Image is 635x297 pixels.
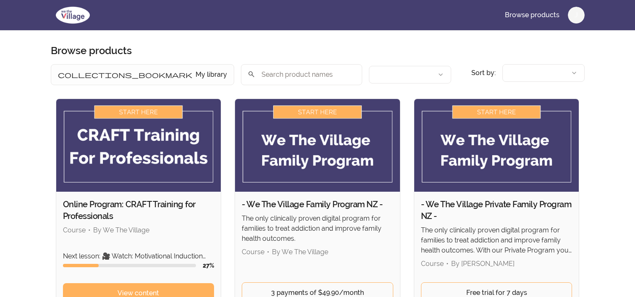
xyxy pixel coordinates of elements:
[51,44,132,57] h1: Browse products
[421,225,572,255] p: The only clinically proven digital program for families to treat addiction and improve family hea...
[369,66,451,83] button: Filter by author
[272,248,328,256] span: By We The Village
[421,198,572,222] h2: - We The Village Private Family Program NZ -
[63,226,86,234] span: Course
[93,226,149,234] span: By We The Village
[242,198,393,210] h2: - We The Village Family Program NZ -
[421,260,444,268] span: Course
[446,260,449,268] span: •
[242,248,264,256] span: Course
[63,198,214,222] h2: Online Program: CRAFT Training for Professionals
[568,7,585,23] button: J
[502,64,585,82] button: Product sort options
[88,226,91,234] span: •
[56,99,221,192] img: Product image for Online Program: CRAFT Training for Professionals
[267,248,269,256] span: •
[58,70,192,80] span: collections_bookmark
[498,5,566,25] a: Browse products
[242,214,393,244] p: The only clinically proven digital program for families to treat addiction and improve family hea...
[248,68,255,80] span: search
[51,5,95,25] img: We The Village logo
[51,64,234,85] button: Filter by My library
[498,5,585,25] nav: Main
[241,64,362,85] input: Search product names
[471,69,496,77] span: Sort by:
[414,99,579,192] img: Product image for - We The Village Private Family Program NZ -
[63,251,214,261] p: Next lesson: 🎥 Watch: Motivational Induction Checklist
[235,99,400,192] img: Product image for - We The Village Family Program NZ -
[203,262,214,269] span: 27 %
[451,260,515,268] span: By [PERSON_NAME]
[63,264,196,267] div: Course progress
